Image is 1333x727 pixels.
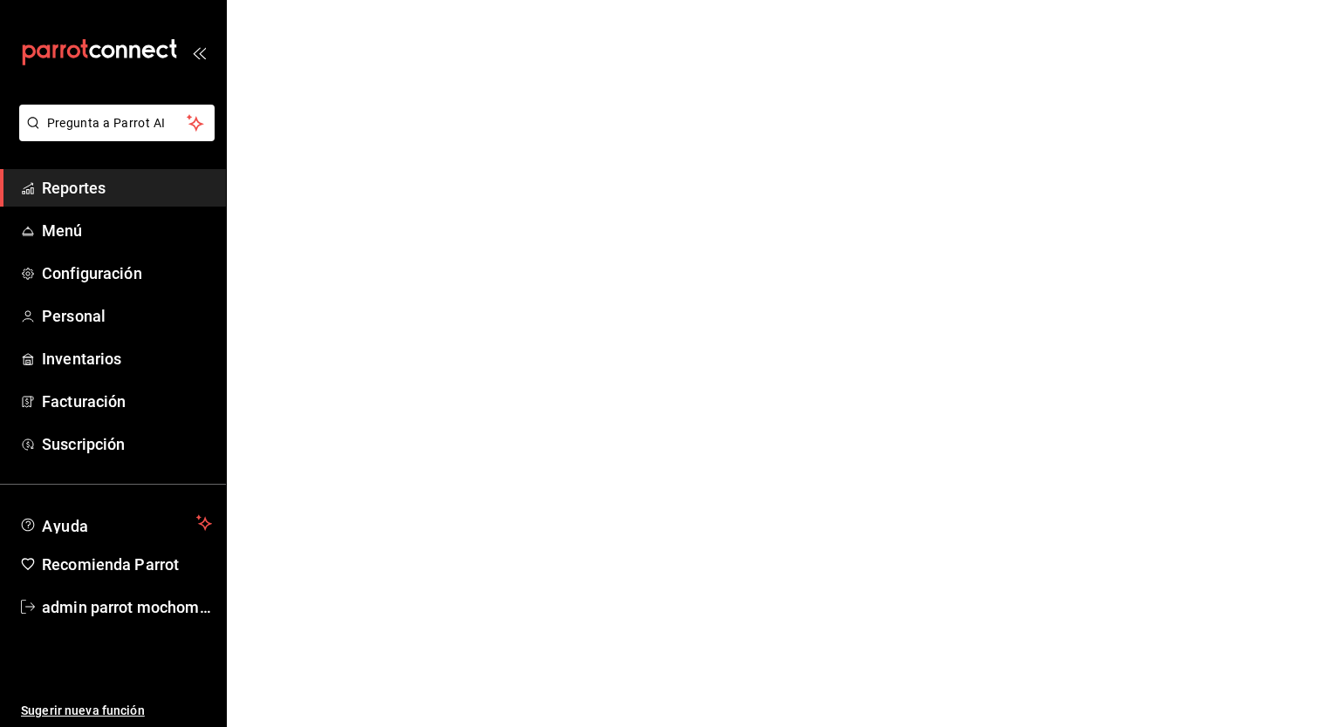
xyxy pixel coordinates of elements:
span: Recomienda Parrot [42,553,212,576]
a: Pregunta a Parrot AI [12,126,215,145]
span: Suscripción [42,432,212,456]
span: admin parrot mochomos [42,595,212,619]
span: Configuración [42,262,212,285]
span: Sugerir nueva función [21,702,212,720]
span: Reportes [42,176,212,200]
button: Pregunta a Parrot AI [19,105,215,141]
span: Personal [42,304,212,328]
span: Menú [42,219,212,242]
span: Facturación [42,390,212,413]
span: Ayuda [42,513,189,533]
span: Inventarios [42,347,212,370]
button: open_drawer_menu [192,45,206,59]
span: Pregunta a Parrot AI [47,114,188,132]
